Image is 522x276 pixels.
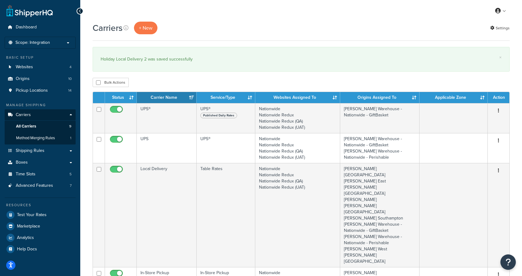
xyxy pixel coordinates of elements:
td: UPS® [137,103,197,133]
a: Websites 4 [5,61,76,73]
span: 14 [68,88,72,93]
div: Basic Setup [5,55,76,60]
span: Time Slots [16,172,35,177]
li: Websites [5,61,76,73]
th: Applicable Zone: activate to sort column ascending [420,92,488,103]
th: Status: activate to sort column ascending [105,92,137,103]
a: Dashboard [5,22,76,33]
span: 7 [70,183,72,188]
span: Dashboard [16,25,37,30]
a: All Carriers 9 [5,121,76,132]
a: Time Slots 5 [5,169,76,180]
a: Analytics [5,232,76,243]
span: All Carriers [16,124,36,129]
button: Bulk Actions [93,78,129,87]
span: 9 [69,124,71,129]
a: Pickup Locations 14 [5,85,76,96]
li: All Carriers [5,121,76,132]
h1: Carriers [93,22,123,34]
span: Websites [16,65,33,70]
td: [PERSON_NAME] [GEOGRAPHIC_DATA] [PERSON_NAME] East [PERSON_NAME] [GEOGRAPHIC_DATA][PERSON_NAME] [... [340,163,420,267]
span: 1 [70,136,71,141]
li: Time Slots [5,169,76,180]
li: Method Merging Rules [5,132,76,144]
a: Carriers [5,109,76,121]
li: Pickup Locations [5,85,76,96]
a: Marketplace [5,221,76,232]
a: Help Docs [5,244,76,255]
td: UPS® [197,133,255,163]
a: Test Your Rates [5,209,76,220]
td: UPS® [197,103,255,133]
a: Method Merging Rules 1 [5,132,76,144]
span: Shipping Rules [16,148,44,153]
span: Help Docs [17,247,37,252]
li: Carriers [5,109,76,144]
span: 5 [69,172,72,177]
span: Published Daily Rates [200,113,237,118]
td: Nationwide Nationwide Redux Nationwide Redux (QA) Nationwide Redux (UAT) [255,133,340,163]
div: Manage Shipping [5,102,76,108]
th: Action [488,92,509,103]
button: + New [134,22,157,34]
span: Test Your Rates [17,212,47,218]
li: Advanced Features [5,180,76,191]
span: Scope: Integration [15,40,50,45]
td: UPS [137,133,197,163]
span: 10 [68,76,72,82]
a: Settings [490,24,510,32]
span: Origins [16,76,30,82]
td: [PERSON_NAME] Warehouse - Nationwide - GiftBasket [340,103,420,133]
td: Nationwide Nationwide Redux Nationwide Redux (QA) Nationwide Redux (UAT) [255,163,340,267]
div: Holiday Local Delivery 2 was saved successfully [101,55,502,64]
span: Method Merging Rules [16,136,55,141]
td: Nationwide Nationwide Redux Nationwide Redux (QA) Nationwide Redux (UAT) [255,103,340,133]
button: Open Resource Center [500,254,516,270]
span: Marketplace [17,224,40,229]
div: Resources [5,203,76,208]
th: Service/Type: activate to sort column ascending [197,92,255,103]
a: Boxes [5,157,76,168]
span: Boxes [16,160,28,165]
li: Origins [5,73,76,85]
span: Analytics [17,235,34,240]
a: × [499,55,502,60]
a: Shipping Rules [5,145,76,157]
td: Local Delivery [137,163,197,267]
th: Carrier Name: activate to sort column ascending [137,92,197,103]
span: Carriers [16,112,31,118]
a: Origins 10 [5,73,76,85]
td: Table Rates [197,163,255,267]
a: Advanced Features 7 [5,180,76,191]
span: Advanced Features [16,183,53,188]
th: Origins Assigned To: activate to sort column ascending [340,92,420,103]
td: [PERSON_NAME] Warehouse - Nationwide - GiftBasket [PERSON_NAME] Warehouse - Nationwide - Perishable [340,133,420,163]
th: Websites Assigned To: activate to sort column ascending [255,92,340,103]
span: 4 [69,65,72,70]
a: ShipperHQ Home [6,5,53,17]
span: Pickup Locations [16,88,48,93]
